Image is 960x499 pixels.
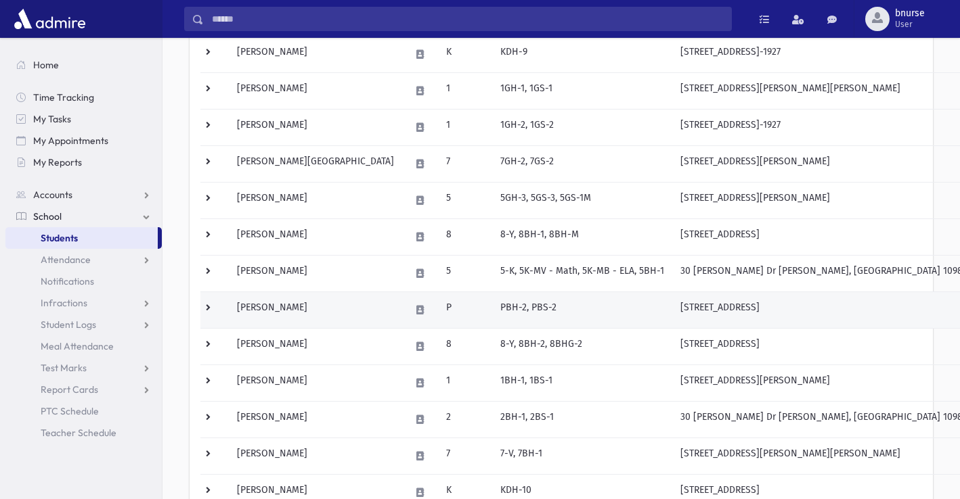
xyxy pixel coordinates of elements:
[5,184,162,206] a: Accounts
[229,109,402,145] td: [PERSON_NAME]
[229,182,402,218] td: [PERSON_NAME]
[229,437,402,474] td: [PERSON_NAME]
[41,275,94,287] span: Notifications
[33,210,62,222] span: School
[438,364,492,401] td: 1
[41,383,98,396] span: Report Cards
[41,232,78,244] span: Students
[5,314,162,335] a: Student Logs
[11,5,89,32] img: AdmirePro
[5,227,158,249] a: Students
[33,156,82,168] span: My Reports
[5,357,162,379] a: Test Marks
[33,189,72,201] span: Accounts
[895,19,925,30] span: User
[5,87,162,108] a: Time Tracking
[438,218,492,255] td: 8
[438,145,492,182] td: 7
[229,36,402,72] td: [PERSON_NAME]
[438,36,492,72] td: K
[492,218,672,255] td: 8-Y, 8BH-1, 8BH-M
[492,36,672,72] td: KDH-9
[5,151,162,173] a: My Reports
[438,109,492,145] td: 1
[438,291,492,328] td: P
[492,328,672,364] td: 8-Y, 8BH-2, 8BHG-2
[492,182,672,218] td: 5GH-3, 5GS-3, 5GS-1M
[438,401,492,437] td: 2
[5,292,162,314] a: Infractions
[41,254,91,266] span: Attendance
[5,108,162,130] a: My Tasks
[5,400,162,422] a: PTC Schedule
[5,270,162,292] a: Notifications
[204,7,731,31] input: Search
[438,255,492,291] td: 5
[438,182,492,218] td: 5
[229,401,402,437] td: [PERSON_NAME]
[41,427,116,439] span: Teacher Schedule
[229,291,402,328] td: [PERSON_NAME]
[229,328,402,364] td: [PERSON_NAME]
[492,291,672,328] td: PBH-2, PBS-2
[229,218,402,255] td: [PERSON_NAME]
[229,364,402,401] td: [PERSON_NAME]
[492,145,672,182] td: 7GH-2, 7GS-2
[33,59,59,71] span: Home
[492,109,672,145] td: 1GH-2, 1GS-2
[5,249,162,270] a: Attendance
[5,130,162,151] a: My Appointments
[492,72,672,109] td: 1GH-1, 1GS-1
[5,335,162,357] a: Meal Attendance
[438,437,492,474] td: 7
[229,72,402,109] td: [PERSON_NAME]
[438,72,492,109] td: 1
[33,135,108,147] span: My Appointments
[5,422,162,444] a: Teacher Schedule
[41,362,87,374] span: Test Marks
[895,8,925,19] span: bnurse
[41,318,96,331] span: Student Logs
[492,437,672,474] td: 7-V, 7BH-1
[41,405,99,417] span: PTC Schedule
[5,54,162,76] a: Home
[438,328,492,364] td: 8
[41,297,87,309] span: Infractions
[33,91,94,103] span: Time Tracking
[492,401,672,437] td: 2BH-1, 2BS-1
[33,113,71,125] span: My Tasks
[492,255,672,291] td: 5-K, 5K-MV - Math, 5K-MB - ELA, 5BH-1
[41,340,114,352] span: Meal Attendance
[492,364,672,401] td: 1BH-1, 1BS-1
[5,206,162,227] a: School
[229,145,402,182] td: [PERSON_NAME][GEOGRAPHIC_DATA]
[229,255,402,291] td: [PERSON_NAME]
[5,379,162,400] a: Report Cards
